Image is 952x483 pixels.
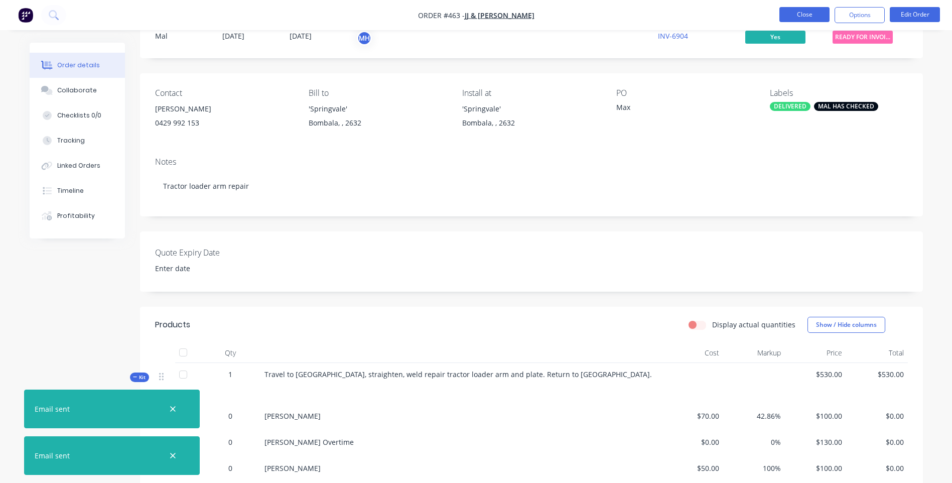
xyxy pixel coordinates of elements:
span: $0.00 [850,463,904,473]
label: Quote Expiry Date [155,247,281,259]
span: [PERSON_NAME] [264,411,321,421]
span: Order #463 - [418,11,465,20]
div: 0429 992 153 [155,116,293,130]
div: Email sent [35,450,70,461]
div: Tracking [57,136,85,145]
div: DELIVERED [770,102,810,111]
button: Checklists 0/0 [30,103,125,128]
span: Kit [133,374,146,381]
div: Max [616,102,742,116]
div: PO [616,88,754,98]
div: Qty [200,343,260,363]
div: Bombala, , 2632 [309,116,446,130]
div: 'Springvale'Bombala, , 2632 [462,102,600,134]
div: Notes [155,157,908,167]
div: Labels [770,88,907,98]
span: READY FOR INVOI... [833,31,893,43]
span: 0% [727,437,781,447]
div: MAL HAS CHECKED [814,102,878,111]
div: Install at [462,88,600,98]
img: Factory [18,8,33,23]
span: $70.00 [666,411,720,421]
div: Linked Orders [57,161,100,170]
a: JJ & [PERSON_NAME] [465,11,534,20]
div: Contact [155,88,293,98]
span: 0 [228,463,232,473]
span: [PERSON_NAME] [264,463,321,473]
span: 1 [228,369,232,380]
div: Markup [723,343,785,363]
span: $50.00 [666,463,720,473]
div: Email sent [35,404,70,414]
button: READY FOR INVOI... [833,31,893,46]
span: Travel to [GEOGRAPHIC_DATA], straighten, weld repair tractor loader arm and plate. Return to [GEO... [264,370,652,379]
div: Timeline [57,186,84,195]
input: Enter date [148,261,273,276]
div: Order details [57,61,100,70]
a: INV-6904 [658,31,688,41]
span: [DATE] [290,31,312,41]
span: 0 [228,411,232,421]
button: MH [357,31,372,46]
span: $100.00 [789,463,843,473]
span: Yes [745,31,805,43]
button: Collaborate [30,78,125,103]
div: Total [846,343,908,363]
div: Cost [662,343,724,363]
span: [DATE] [222,31,244,41]
span: 100% [727,463,781,473]
span: 42.86% [727,411,781,421]
button: Order details [30,53,125,78]
div: [PERSON_NAME] [155,102,293,116]
button: Close [779,7,830,22]
div: Price [785,343,847,363]
span: $530.00 [850,369,904,380]
button: Profitability [30,203,125,228]
button: Timeline [30,178,125,203]
span: $0.00 [850,437,904,447]
div: Kit [130,373,149,382]
div: Tractor loader arm repair [155,171,908,201]
span: $100.00 [789,411,843,421]
span: 0 [228,437,232,447]
span: $0.00 [666,437,720,447]
button: Options [835,7,885,23]
div: Profitability [57,211,95,220]
div: Products [155,319,190,331]
button: Linked Orders [30,153,125,178]
label: Display actual quantities [712,319,795,330]
span: $0.00 [850,411,904,421]
div: Mal [155,31,210,41]
div: [PERSON_NAME]0429 992 153 [155,102,293,134]
span: $530.00 [789,369,843,380]
button: Show / Hide columns [807,317,885,333]
div: Bill to [309,88,446,98]
span: $130.00 [789,437,843,447]
div: 'Springvale'Bombala, , 2632 [309,102,446,134]
div: 'Springvale' [309,102,446,116]
div: Bombala, , 2632 [462,116,600,130]
div: 'Springvale' [462,102,600,116]
button: Edit Order [890,7,940,22]
div: Checklists 0/0 [57,111,101,120]
button: Tracking [30,128,125,153]
span: [PERSON_NAME] Overtime [264,437,354,447]
div: Collaborate [57,86,97,95]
